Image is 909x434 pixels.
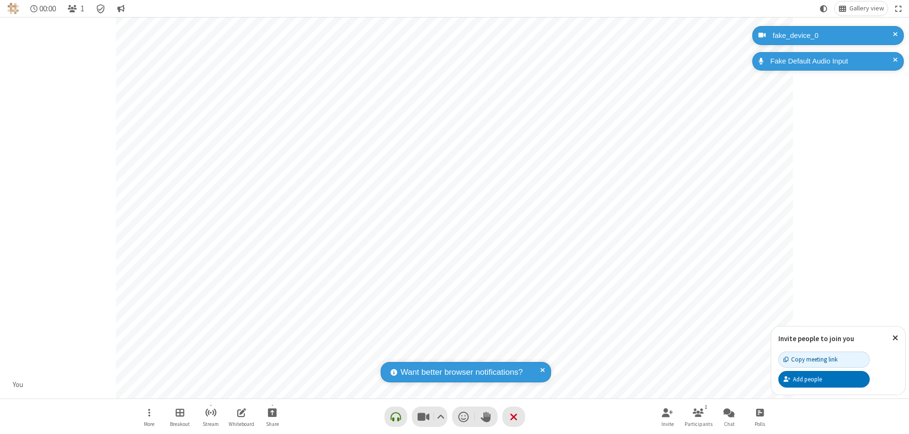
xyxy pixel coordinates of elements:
[412,407,447,427] button: Stop video (⌘+Shift+V)
[63,1,88,16] button: Open participant list
[196,403,225,430] button: Start streaming
[778,371,870,387] button: Add people
[746,403,774,430] button: Open poll
[702,403,710,411] div: 1
[778,334,854,343] label: Invite people to join you
[203,421,219,427] span: Stream
[92,1,110,16] div: Meeting details Encryption enabled
[401,366,523,379] span: Want better browser notifications?
[778,352,870,368] button: Copy meeting link
[885,326,905,350] button: Close popover
[475,407,498,427] button: Raise hand
[685,421,713,427] span: Participants
[166,403,194,430] button: Manage Breakout Rooms
[27,1,60,16] div: Timer
[144,421,154,427] span: More
[434,407,447,427] button: Video setting
[816,1,831,16] button: Using system theme
[227,403,256,430] button: Open shared whiteboard
[9,380,27,390] div: You
[784,355,838,364] div: Copy meeting link
[229,421,254,427] span: Whiteboard
[835,1,888,16] button: Change layout
[715,403,743,430] button: Open chat
[767,56,897,67] div: Fake Default Audio Input
[452,407,475,427] button: Send a reaction
[113,1,128,16] button: Conversation
[849,5,884,12] span: Gallery view
[502,407,525,427] button: End or leave meeting
[653,403,682,430] button: Invite participants (⌘+Shift+I)
[80,4,84,13] span: 1
[39,4,56,13] span: 00:00
[135,403,163,430] button: Open menu
[661,421,674,427] span: Invite
[8,3,19,14] img: QA Selenium DO NOT DELETE OR CHANGE
[684,403,713,430] button: Open participant list
[891,1,906,16] button: Fullscreen
[258,403,286,430] button: Start sharing
[170,421,190,427] span: Breakout
[755,421,765,427] span: Polls
[266,421,279,427] span: Share
[724,421,735,427] span: Chat
[769,30,897,41] div: fake_device_0
[384,407,407,427] button: Connect your audio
